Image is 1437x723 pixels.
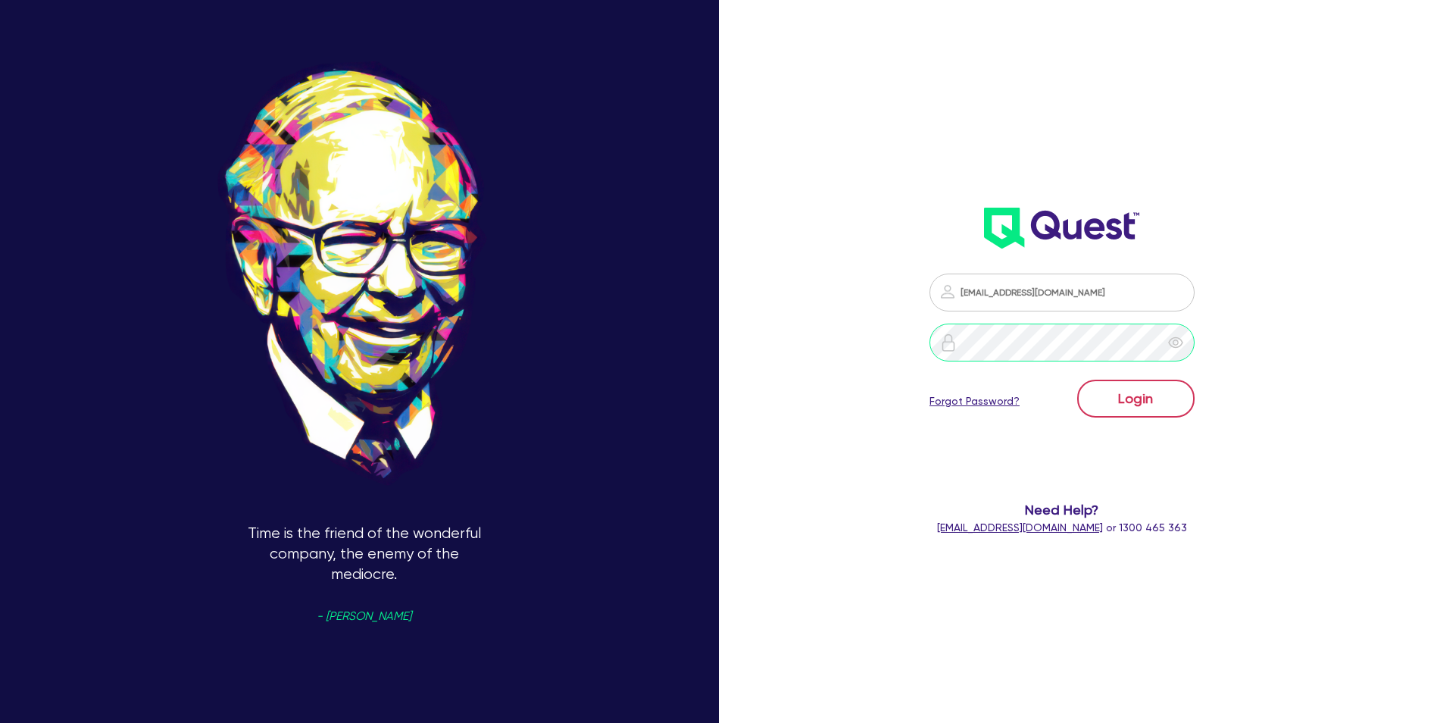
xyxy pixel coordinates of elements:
[1077,380,1195,418] button: Login
[929,274,1195,311] input: Email address
[1168,335,1183,350] span: eye
[939,333,957,352] img: icon-password
[984,208,1139,249] img: wH2k97JdezQIQAAAABJRU5ErkJggg==
[929,393,1020,409] a: Forgot Password?
[317,611,411,622] span: - [PERSON_NAME]
[870,499,1254,520] span: Need Help?
[937,521,1187,534] span: or 1300 465 363
[937,521,1103,534] a: [EMAIL_ADDRESS][DOMAIN_NAME]
[939,283,957,301] img: icon-password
